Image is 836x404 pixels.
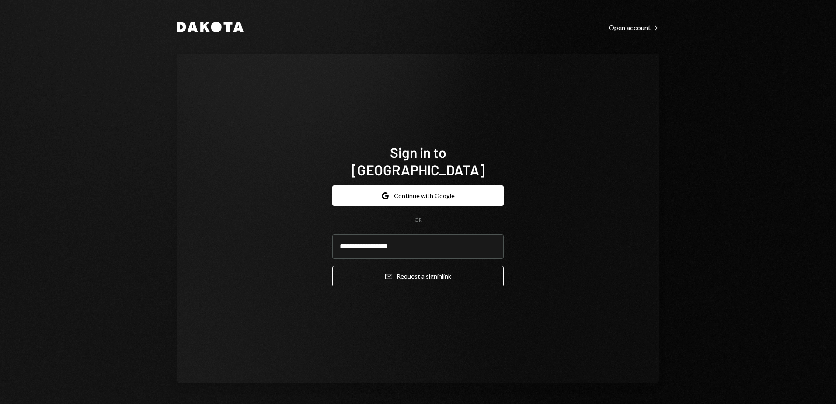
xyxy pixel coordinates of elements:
button: Request a signinlink [332,266,504,286]
button: Continue with Google [332,185,504,206]
div: OR [415,216,422,224]
div: Open account [609,23,659,32]
h1: Sign in to [GEOGRAPHIC_DATA] [332,143,504,178]
a: Open account [609,22,659,32]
